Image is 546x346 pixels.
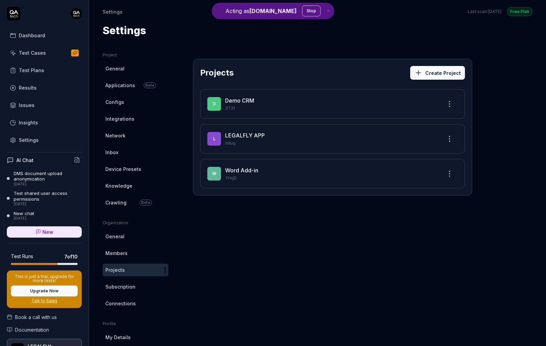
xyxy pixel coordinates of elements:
[103,52,168,58] div: Project
[200,67,234,79] h2: Projects
[225,140,437,146] p: h9uq
[64,253,78,260] span: 7 of 10
[105,149,118,156] span: Inbox
[105,283,135,290] span: Subscription
[11,285,78,296] button: Upgrade Now
[103,8,122,15] div: Settings
[15,314,57,321] span: Book a call with us
[103,112,168,125] a: Integrations
[7,64,82,77] a: Test Plans
[103,220,168,226] div: Organization
[11,275,78,283] p: This is just a trial, upgrade for more tests!
[7,46,82,59] a: Test Cases
[42,228,53,236] span: New
[7,116,82,129] a: Insights
[105,300,136,307] span: Connections
[103,23,146,38] h1: Settings
[468,9,502,15] button: Last scan:[DATE]
[7,81,82,94] a: Results
[410,66,465,80] button: Create Project
[105,334,131,341] span: My Details
[14,190,82,202] div: Test shared user access permissions
[105,233,125,240] span: General
[105,182,132,189] span: Knowledge
[14,171,82,182] div: DMS document upload anonymization
[105,250,128,257] span: Members
[488,9,502,14] time: [DATE]
[103,62,168,75] a: General
[103,280,168,293] a: Subscription
[7,314,82,321] a: Book a call with us
[14,211,34,216] div: New chat
[507,7,532,16] button: Free Plan
[103,146,168,159] a: Inbox
[7,226,82,238] a: New
[207,97,221,111] span: D
[105,132,126,139] span: Network
[19,84,37,91] div: Results
[103,96,168,108] a: Configs
[225,105,437,111] p: 3T2f
[103,79,168,92] a: ApplicationsBeta
[19,67,44,74] div: Test Plans
[105,65,125,72] span: General
[105,199,127,206] span: Crawling
[105,165,141,173] span: Device Presets
[19,136,39,144] div: Settings
[207,167,221,181] span: W
[7,190,82,206] a: Test shared user access permissions[DATE]
[71,8,82,19] img: 7ccf6c19-61ad-4a6c-8811-018b02a1b829.jpg
[7,29,82,42] a: Dashboard
[105,82,135,89] span: Applications
[19,49,46,56] div: Test Cases
[207,132,221,146] span: L
[11,253,33,259] h5: Test Runs
[468,9,502,15] span: Last scan:
[7,133,82,147] a: Settings
[105,115,134,122] span: Integrations
[105,266,125,274] span: Projects
[103,321,168,327] div: Profile
[225,167,258,174] a: Word Add-in
[103,196,168,209] a: CrawlingBeta
[105,98,124,106] span: Configs
[7,211,82,221] a: New chat[DATE]
[15,326,49,333] span: Documentation
[302,5,321,16] button: Stop
[103,163,168,175] a: Device Presets
[225,97,254,104] a: Demo CRM
[11,298,78,304] a: Talk to Sales
[14,202,82,207] div: [DATE]
[225,132,265,139] a: LEGALFLY APP
[103,230,168,243] a: General
[19,119,38,126] div: Insights
[7,326,82,333] a: Documentation
[140,200,152,205] span: Beta
[16,157,34,164] h4: AI Chat
[7,171,82,186] a: DMS document upload anonymization[DATE]
[103,264,168,276] a: Projects
[144,82,156,88] span: Beta
[14,216,34,221] div: [DATE]
[103,247,168,259] a: Members
[103,297,168,310] a: Connections
[103,179,168,192] a: Knowledge
[7,98,82,112] a: Issues
[225,175,437,181] p: YHqD
[14,182,82,187] div: [DATE]
[19,102,35,109] div: Issues
[103,129,168,142] a: Network
[19,32,45,39] div: Dashboard
[103,331,168,344] a: My Details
